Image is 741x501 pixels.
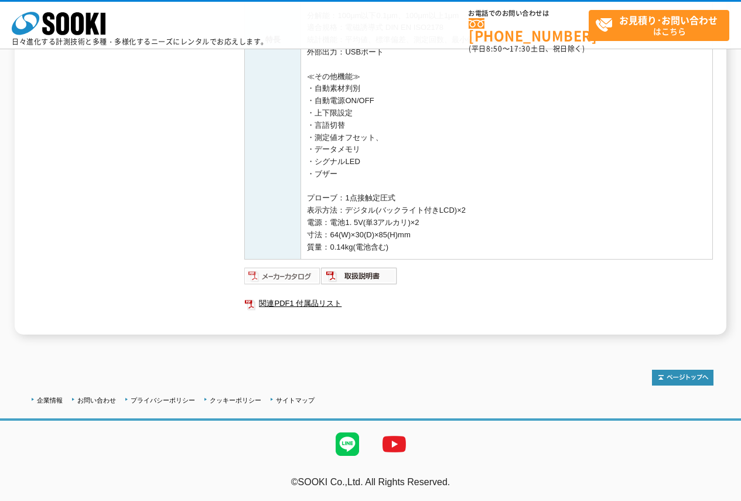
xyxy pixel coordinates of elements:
[37,397,63,404] a: 企業情報
[324,421,371,468] img: LINE
[486,43,503,54] span: 8:50
[12,38,268,45] p: 日々進化する計測技術と多種・多様化するニーズにレンタルでお応えします。
[696,489,741,499] a: テストMail
[469,18,589,42] a: [PHONE_NUMBER]
[131,397,195,404] a: プライバシーポリシー
[469,10,589,17] span: お電話でのお問い合わせは
[652,370,713,386] img: トップページへ
[510,43,531,54] span: 17:30
[321,275,398,284] a: 取扱説明書
[595,11,729,40] span: はこちら
[469,43,585,54] span: (平日 ～ 土日、祝日除く)
[244,275,321,284] a: メーカーカタログ
[371,421,418,468] img: YouTube
[276,397,315,404] a: サイトマップ
[244,267,321,285] img: メーカーカタログ
[589,10,729,41] a: お見積り･お問い合わせはこちら
[210,397,261,404] a: クッキーポリシー
[244,296,713,311] a: 関連PDF1 付属品リスト
[321,267,398,285] img: 取扱説明書
[77,397,116,404] a: お問い合わせ
[619,13,718,27] strong: お見積り･お問い合わせ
